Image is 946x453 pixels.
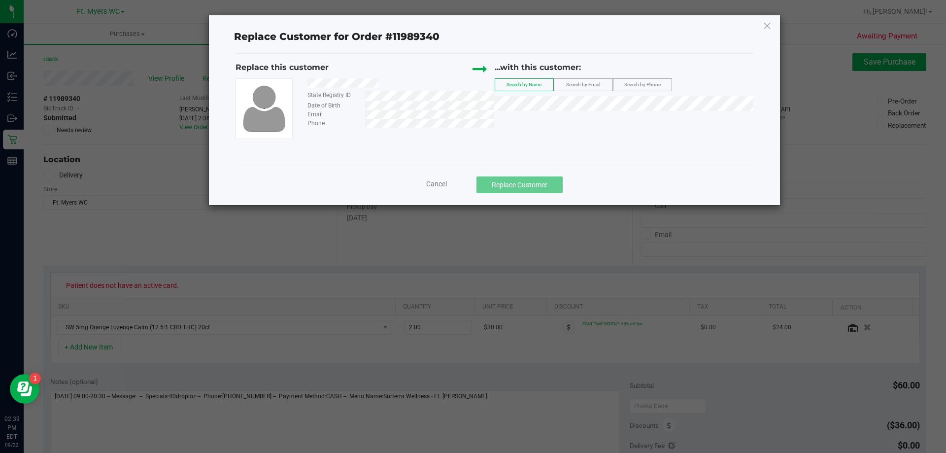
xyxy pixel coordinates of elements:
span: Search by Email [566,82,600,87]
iframe: Resource center [10,374,39,404]
span: Search by Phone [624,82,661,87]
span: Replace this customer [236,63,329,72]
span: Search by Name [507,82,541,87]
div: Date of Birth [300,101,365,110]
div: State Registry ID [300,91,365,100]
div: Email [300,110,365,119]
span: Replace Customer for Order #11989340 [228,29,445,45]
span: ...with this customer: [495,63,581,72]
iframe: Resource center unread badge [29,373,41,384]
span: Cancel [426,180,447,188]
img: user-icon.png [238,83,290,135]
div: Phone [300,119,365,128]
button: Replace Customer [476,176,563,193]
